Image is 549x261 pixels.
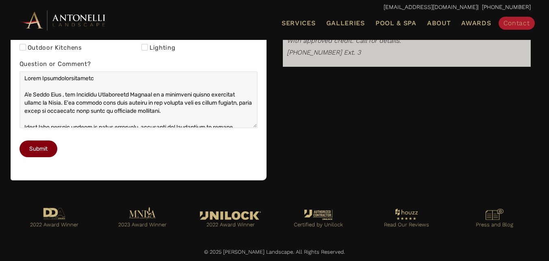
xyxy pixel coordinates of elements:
span: Awards [461,19,491,27]
span: Services [282,20,316,26]
input: Lighting [141,44,148,50]
button: Submit [20,140,57,157]
a: About [424,18,454,29]
a: Go to https://antonellilandscape.com/featured-projects/the-white-house/ [195,209,267,234]
input: Outdoor Kitchens [20,44,26,50]
a: [EMAIL_ADDRESS][DOMAIN_NAME] [384,4,477,10]
p: © 2025 [PERSON_NAME] Landscape. All Rights Reserved. [19,247,531,257]
a: Contact [499,17,535,30]
span: About [427,20,451,26]
span: Pool & Spa [375,19,417,27]
a: Services [278,18,319,29]
a: Go to https://www.houzz.com/professionals/landscape-architects-and-landscape-designers/antonelli-... [371,206,443,234]
span: Galleries [326,19,365,27]
a: Go to https://antonellilandscape.com/unilock-authorized-contractor/ [283,208,355,234]
span: Contact [503,19,530,27]
a: Go to https://antonellilandscape.com/pool-and-spa/executive-sweet/ [19,206,91,234]
i: With approved credit. Call for details. [287,37,401,44]
label: Question or Comment? [20,59,258,71]
img: Antonelli Horizontal Logo [19,9,108,31]
a: Go to https://antonellilandscape.com/pool-and-spa/dont-stop-believing/ [106,205,178,234]
a: Galleries [323,18,368,29]
a: Go to https://antonellilandscape.com/press-media/ [459,207,531,234]
label: Outdoor Kitchens [20,44,82,52]
label: Lighting [141,44,176,52]
p: | [PHONE_NUMBER] [19,2,531,13]
a: Pool & Spa [372,18,420,29]
em: [PHONE_NUMBER] Ext. 3 [287,48,361,56]
a: Awards [458,18,494,29]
